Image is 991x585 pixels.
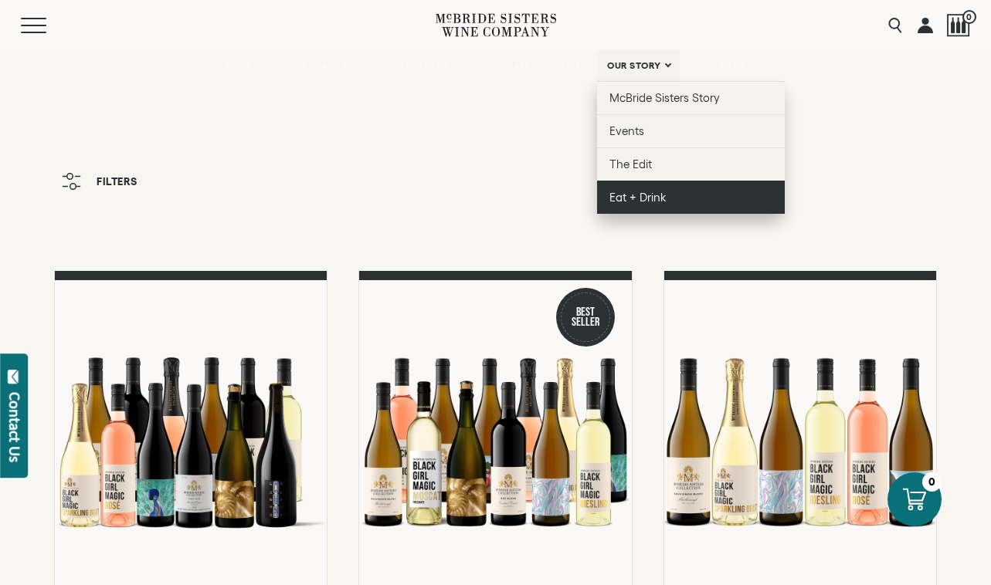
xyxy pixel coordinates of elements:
span: FIND NEAR YOU [697,60,767,71]
span: OUR STORY [607,60,661,71]
span: Filters [97,176,137,187]
div: 0 [922,472,942,492]
a: McBride Sisters Story [597,81,785,114]
a: OUR BRANDS [277,50,365,81]
a: Events [597,114,785,147]
span: 0 [962,10,976,24]
button: Filters [54,165,145,198]
a: FIND NEAR YOU [687,50,777,81]
a: OUR STORY [597,50,680,81]
span: OUR BRANDS [287,60,347,71]
span: SHOP [225,60,251,71]
a: AFFILIATE PROGRAM [476,50,590,81]
span: The Edit [609,157,652,171]
span: AFFILIATE PROGRAM [486,60,580,71]
button: Mobile Menu Trigger [21,18,76,33]
div: Contact Us [7,392,22,462]
a: JOIN THE CLUB [373,50,468,81]
a: SHOP [215,50,269,81]
a: Eat + Drink [597,181,785,214]
span: McBride Sisters Story [609,91,720,104]
span: JOIN THE CLUB [383,60,450,71]
span: Events [609,124,644,137]
span: Eat + Drink [609,191,667,204]
a: The Edit [597,147,785,181]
